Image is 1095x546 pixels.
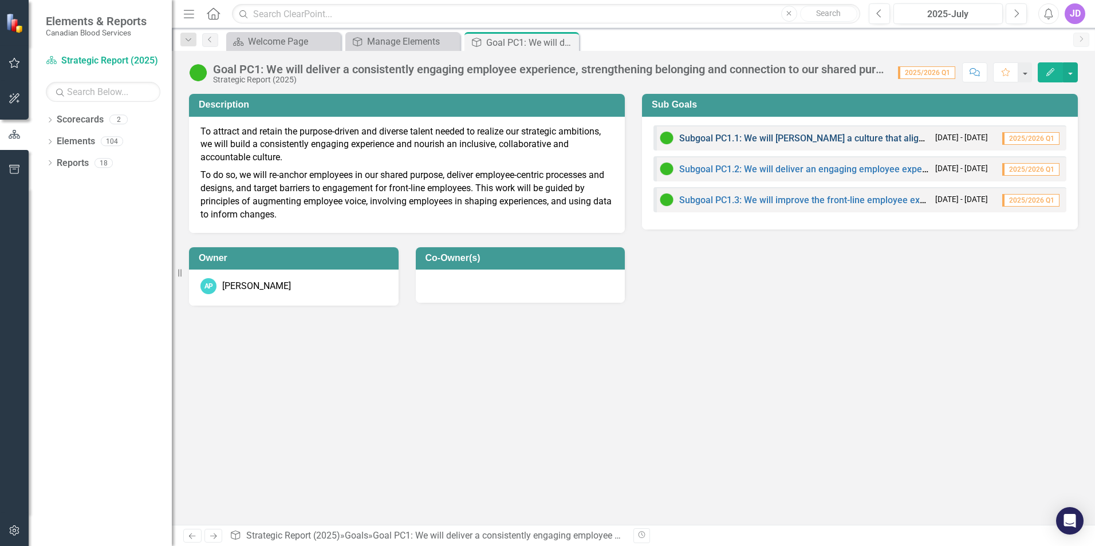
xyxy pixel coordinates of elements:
[94,158,113,168] div: 18
[660,131,673,145] img: On Target
[348,34,457,49] a: Manage Elements
[652,100,1072,110] h3: Sub Goals
[232,4,860,24] input: Search ClearPoint...
[935,132,988,143] small: [DATE] - [DATE]
[229,34,338,49] a: Welcome Page
[800,6,857,22] button: Search
[1002,163,1059,176] span: 2025/2026 Q1
[199,253,393,263] h3: Owner
[935,163,988,174] small: [DATE] - [DATE]
[898,66,955,79] span: 2025/2026 Q1
[345,530,368,541] a: Goals
[1065,3,1085,24] button: JD
[893,3,1003,24] button: 2025-July
[46,54,160,68] a: Strategic Report (2025)
[57,135,95,148] a: Elements
[660,162,673,176] img: On Target
[679,164,1090,175] a: Subgoal PC1.2: We will deliver an engaging employee experience in alignment with our EX ambition.
[486,35,576,50] div: Goal PC1: We will deliver a consistently engaging employee experience, strengthening belonging an...
[426,253,620,263] h3: Co-Owner(s)
[1002,132,1059,145] span: 2025/2026 Q1
[897,7,999,21] div: 2025-July
[1002,194,1059,207] span: 2025/2026 Q1
[199,100,619,110] h3: Description
[200,167,613,221] p: To do so, we will re-anchor employees in our shared purpose, deliver employee-centric processes a...
[222,280,291,293] div: [PERSON_NAME]
[1056,507,1084,535] div: Open Intercom Messenger
[200,125,613,167] p: To attract and retain the purpose-driven and diverse talent needed to realize our strategic ambit...
[109,115,128,125] div: 2
[57,157,89,170] a: Reports
[189,64,207,82] img: On Target
[213,63,887,76] div: Goal PC1: We will deliver a consistently engaging employee experience, strengthening belonging an...
[935,194,988,205] small: [DATE] - [DATE]
[248,34,338,49] div: Welcome Page
[246,530,340,541] a: Strategic Report (2025)
[101,137,123,147] div: 104
[46,82,160,102] input: Search Below...
[213,76,887,84] div: Strategic Report (2025)
[367,34,457,49] div: Manage Elements
[373,530,917,541] div: Goal PC1: We will deliver a consistently engaging employee experience, strengthening belonging an...
[57,113,104,126] a: Scorecards
[660,193,673,207] img: On Target
[200,278,216,294] div: AP
[679,195,958,205] a: Subgoal PC1.3: We will improve the front-line employee experience.
[46,14,147,28] span: Elements & Reports
[816,9,841,18] span: Search
[230,529,625,543] div: » »
[6,13,26,33] img: ClearPoint Strategy
[46,28,147,37] small: Canadian Blood Services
